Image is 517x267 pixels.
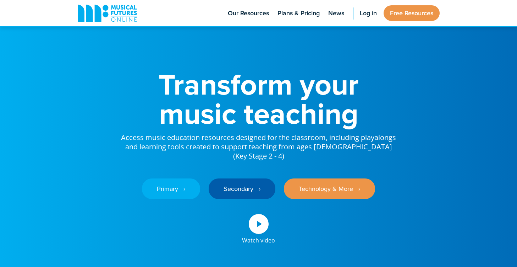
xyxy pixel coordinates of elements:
[142,178,200,199] a: Primary ‎‏‏‎ ‎ ›
[360,9,377,18] span: Log in
[209,178,275,199] a: Secondary ‎‏‏‎ ‎ ›
[384,5,440,21] a: Free Resources
[284,178,375,199] a: Technology & More ‎‏‏‎ ‎ ›
[242,234,275,243] div: Watch video
[120,70,397,128] h1: Transform your music teaching
[328,9,344,18] span: News
[228,9,269,18] span: Our Resources
[277,9,320,18] span: Plans & Pricing
[120,128,397,161] p: Access music education resources designed for the classroom, including playalongs and learning to...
